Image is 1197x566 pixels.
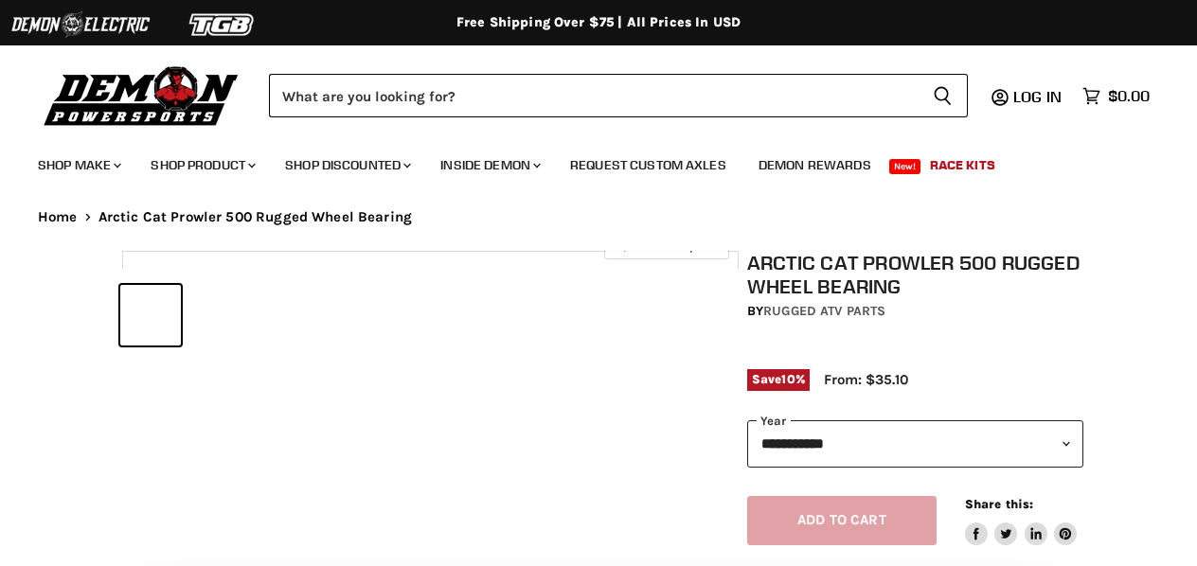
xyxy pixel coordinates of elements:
button: Search [918,74,968,117]
a: Log in [1005,88,1073,105]
a: Inside Demon [426,146,552,185]
span: New! [889,159,921,174]
a: Shop Product [136,146,267,185]
span: 10 [781,372,795,386]
img: Demon Powersports [38,62,245,129]
span: Arctic Cat Prowler 500 Rugged Wheel Bearing [98,209,412,225]
span: From: $35.10 [824,371,908,388]
button: IMAGE thumbnail [120,285,181,345]
ul: Main menu [24,138,1145,185]
a: $0.00 [1073,82,1159,110]
input: Search [269,74,918,117]
div: by [747,301,1083,322]
img: Demon Electric Logo 2 [9,7,152,43]
img: TGB Logo 2 [152,7,294,43]
form: Product [269,74,968,117]
span: Log in [1013,87,1062,106]
a: Demon Rewards [744,146,885,185]
select: year [747,420,1083,467]
span: Click to expand [614,239,719,253]
h1: Arctic Cat Prowler 500 Rugged Wheel Bearing [747,251,1083,298]
a: Rugged ATV Parts [763,303,885,319]
a: Request Custom Axles [556,146,741,185]
span: Save % [747,369,810,390]
a: Shop Make [24,146,133,185]
a: Shop Discounted [271,146,422,185]
aside: Share this: [965,496,1078,546]
span: $0.00 [1108,87,1150,105]
a: Race Kits [916,146,1009,185]
span: Share this: [965,497,1033,511]
a: Home [38,209,78,225]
